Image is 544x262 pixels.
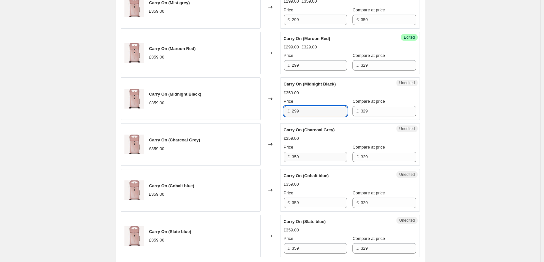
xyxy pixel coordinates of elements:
[284,227,299,233] div: £359.00
[149,191,165,198] div: £359.00
[356,17,359,22] span: £
[352,53,385,58] span: Compare at price
[404,35,415,40] span: Edited
[149,146,165,152] div: £359.00
[288,17,290,22] span: £
[124,180,144,200] img: pink-n3-1_80x.jpg
[284,7,293,12] span: Price
[149,229,191,234] span: Carry On (Slate blue)
[356,200,359,205] span: £
[149,54,165,60] div: £359.00
[284,44,299,50] div: £299.00
[149,100,165,106] div: £359.00
[149,183,194,188] span: Carry On (Cobalt blue)
[284,135,299,142] div: £359.00
[124,135,144,154] img: pink-n3-1_80x.jpg
[302,44,317,50] strike: £329.00
[288,154,290,159] span: £
[284,145,293,150] span: Price
[284,127,335,132] span: Carry On (Charcoal Grey)
[352,7,385,12] span: Compare at price
[288,109,290,113] span: £
[149,92,201,97] span: Carry On (Midnight Black)
[284,90,299,96] div: £359.00
[284,173,329,178] span: Carry On (Cobalt blue)
[284,82,336,86] span: Carry On (Midnight Black)
[284,36,330,41] span: Carry On (Maroon Red)
[288,200,290,205] span: £
[284,236,293,241] span: Price
[356,154,359,159] span: £
[288,63,290,68] span: £
[399,218,415,223] span: Unedited
[284,181,299,188] div: £359.00
[288,246,290,251] span: £
[149,138,200,142] span: Carry On (Charcoal Grey)
[284,190,293,195] span: Price
[356,109,359,113] span: £
[124,43,144,63] img: pink-n3-1_80x.jpg
[124,226,144,246] img: pink-n3-1_80x.jpg
[284,53,293,58] span: Price
[149,237,165,243] div: £359.00
[284,219,326,224] span: Carry On (Slate blue)
[399,80,415,85] span: Unedited
[149,0,190,5] span: Carry On (Mist grey)
[352,145,385,150] span: Compare at price
[352,99,385,104] span: Compare at price
[124,89,144,109] img: pink-n3-1_80x.jpg
[149,46,196,51] span: Carry On (Maroon Red)
[352,190,385,195] span: Compare at price
[356,63,359,68] span: £
[149,8,165,15] div: £359.00
[356,246,359,251] span: £
[399,172,415,177] span: Unedited
[352,236,385,241] span: Compare at price
[284,99,293,104] span: Price
[399,126,415,131] span: Unedited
